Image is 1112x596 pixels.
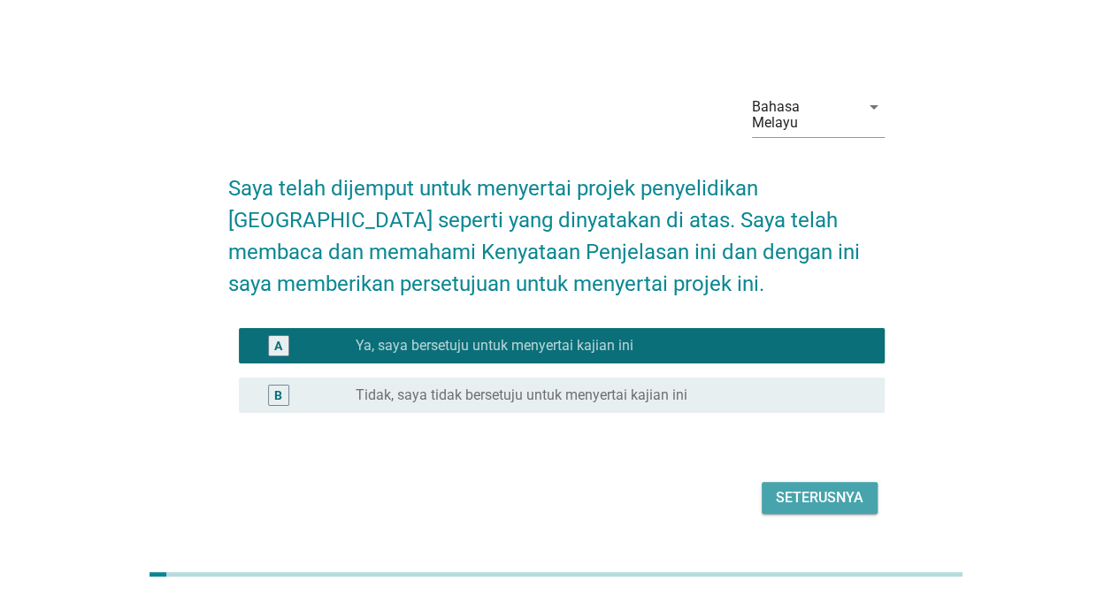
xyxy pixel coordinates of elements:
button: Seterusnya [762,482,878,514]
h2: Saya telah dijemput untuk menyertai projek penyelidikan [GEOGRAPHIC_DATA] seperti yang dinyatakan... [228,155,885,300]
div: B [274,386,282,404]
i: arrow_drop_down [863,96,885,118]
div: A [274,336,282,355]
label: Ya, saya bersetuju untuk menyertai kajian ini [356,337,633,355]
div: Bahasa Melayu [752,99,849,131]
label: Tidak, saya tidak bersetuju untuk menyertai kajian ini [356,386,687,404]
div: Seterusnya [776,487,863,508]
